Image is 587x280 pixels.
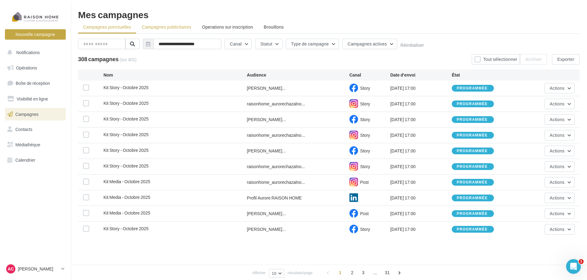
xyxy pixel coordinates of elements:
[15,157,35,163] span: Calendrier
[550,148,565,153] span: Actions
[457,133,488,137] div: programmée
[457,212,488,216] div: programmée
[4,77,67,90] a: Boîte de réception
[247,211,286,217] span: [PERSON_NAME]...
[545,99,575,109] button: Actions
[247,148,286,154] span: [PERSON_NAME]...
[104,163,149,168] span: Kit Story - Octobre 2025
[4,108,67,121] a: Campagnes
[545,193,575,203] button: Actions
[247,164,305,170] span: raisonhome_aurorechazalno...
[390,85,452,91] div: [DATE] 17:00
[18,266,59,272] p: [PERSON_NAME]
[104,148,149,153] span: Kit Story - Octobre 2025
[16,50,40,55] span: Notifications
[360,227,370,232] span: Story
[390,116,452,123] div: [DATE] 17:00
[247,72,349,78] div: Audience
[457,86,488,90] div: programmée
[390,179,452,185] div: [DATE] 17:00
[286,39,339,49] button: Type de campagne
[4,93,67,105] a: Visibilité en ligne
[390,101,452,107] div: [DATE] 17:00
[104,116,149,121] span: Kit Story - Octobre 2025
[457,118,488,122] div: programmée
[390,148,452,154] div: [DATE] 17:00
[360,101,370,106] span: Story
[360,148,370,153] span: Story
[360,132,370,138] span: Story
[247,132,305,138] span: raisonhome_aurorechazalno...
[566,259,581,274] iframe: Intercom live chat
[348,41,387,46] span: Campagnes actives
[104,85,149,90] span: Kit Story - Octobre 2025
[16,81,50,86] span: Boîte de réception
[360,85,370,91] span: Story
[225,39,252,49] button: Canal
[15,142,40,147] span: Médiathèque
[550,211,565,216] span: Actions
[358,268,368,278] span: 3
[390,164,452,170] div: [DATE] 17:00
[457,227,488,231] div: programmée
[247,85,286,91] span: [PERSON_NAME]...
[360,211,369,216] span: Post
[452,72,513,78] div: État
[382,268,392,278] span: 31
[104,195,150,200] span: Kit Media - Octobre 2025
[16,65,37,70] span: Opérations
[78,10,580,19] div: Mes campagnes
[390,132,452,138] div: [DATE] 17:00
[472,54,520,65] button: Tout sélectionner
[247,226,286,232] span: [PERSON_NAME]...
[545,83,575,93] button: Actions
[142,24,191,30] span: Campagnes publicitaires
[545,177,575,187] button: Actions
[104,179,150,184] span: Kit Media - Octobre 2025
[550,101,565,106] span: Actions
[370,268,380,278] span: ...
[247,116,286,123] span: [PERSON_NAME]...
[104,101,149,106] span: Kit Story - Octobre 2025
[15,111,39,116] span: Campagnes
[457,196,488,200] div: programmée
[4,138,67,151] a: Médiathèque
[104,132,149,137] span: Kit Story - Octobre 2025
[545,146,575,156] button: Actions
[15,127,32,132] span: Contacts
[4,154,67,167] a: Calendrier
[349,72,390,78] div: Canal
[390,72,452,78] div: Date d'envoi
[4,46,65,59] button: Notifications
[8,266,14,272] span: AC
[457,102,488,106] div: programmée
[247,101,305,107] span: raisonhome_aurorechazalno...
[104,210,150,215] span: Kit Media - Octobre 2025
[550,179,565,185] span: Actions
[202,24,253,30] span: Operations sur inscription
[520,54,547,65] button: Archiver
[269,269,284,278] button: 10
[552,54,580,65] button: Exporter
[457,165,488,169] div: programmée
[104,72,247,78] div: Nom
[550,195,565,200] span: Actions
[545,114,575,125] button: Actions
[390,226,452,232] div: [DATE] 17:00
[255,39,282,49] button: Statut
[360,164,370,169] span: Story
[78,56,119,62] span: 308 campagnes
[104,226,149,231] span: Kit Story - Octobre 2025
[342,39,397,49] button: Campagnes actives
[457,149,488,153] div: programmée
[247,195,302,201] div: Profil Aurore RAISON HOME
[5,29,66,40] button: Nouvelle campagne
[457,180,488,184] div: programmée
[545,224,575,235] button: Actions
[120,57,136,63] span: (sur 401)
[550,85,565,91] span: Actions
[252,270,266,276] span: Afficher
[390,195,452,201] div: [DATE] 17:00
[360,179,369,185] span: Post
[550,132,565,138] span: Actions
